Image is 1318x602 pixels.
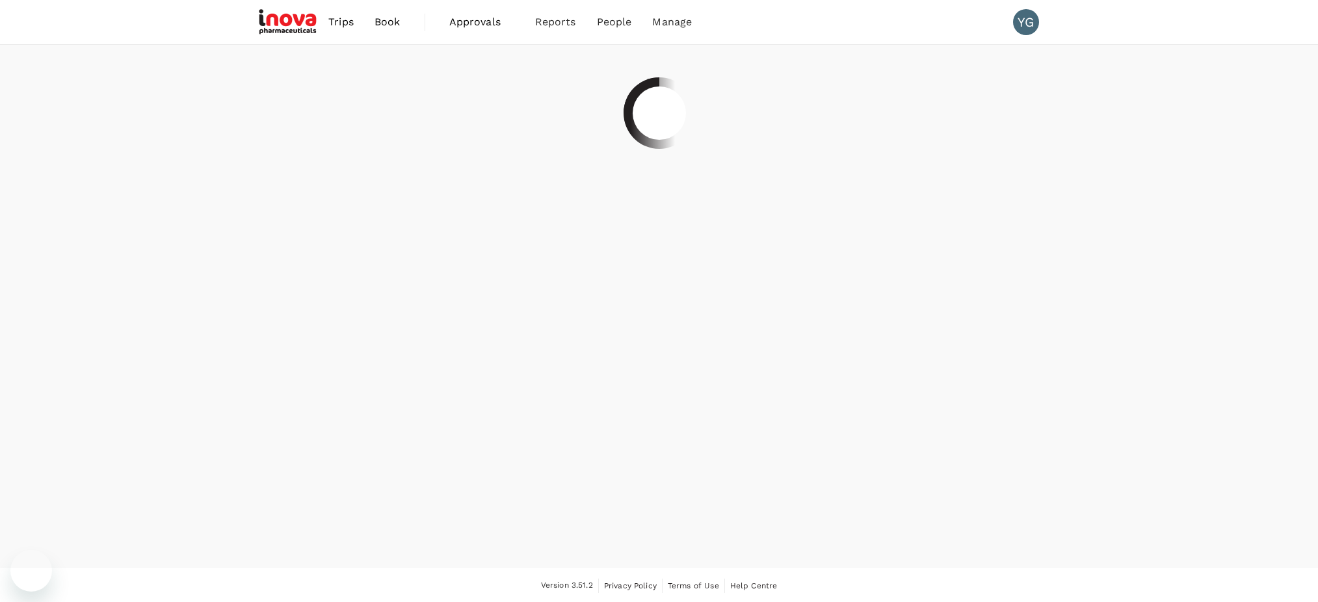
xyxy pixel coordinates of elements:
[604,579,657,593] a: Privacy Policy
[730,579,778,593] a: Help Centre
[1013,9,1039,35] div: YG
[668,581,719,590] span: Terms of Use
[652,14,692,30] span: Manage
[541,579,593,592] span: Version 3.51.2
[604,581,657,590] span: Privacy Policy
[259,8,319,36] img: iNova Pharmaceuticals
[535,14,576,30] span: Reports
[328,14,354,30] span: Trips
[449,14,514,30] span: Approvals
[668,579,719,593] a: Terms of Use
[10,550,52,592] iframe: Button to launch messaging window
[375,14,401,30] span: Book
[597,14,632,30] span: People
[730,581,778,590] span: Help Centre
